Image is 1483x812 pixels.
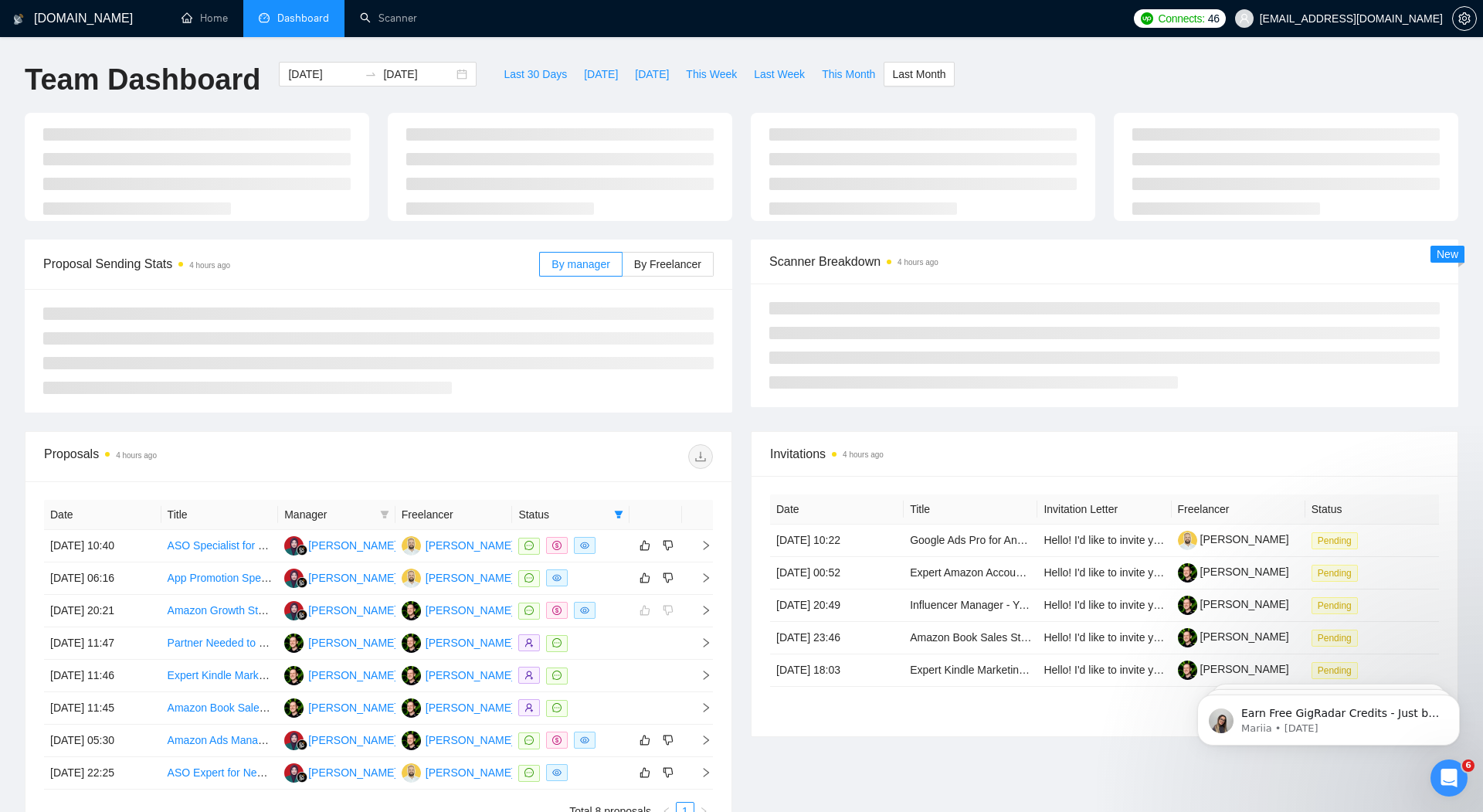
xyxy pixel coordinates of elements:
a: Pending [1312,534,1364,546]
a: NF[PERSON_NAME] [284,766,397,778]
a: Amazon Book Sales Strategy and Buy Box Recovery Expert [910,631,1198,644]
span: right [688,572,711,583]
a: NF[PERSON_NAME] [284,539,397,551]
img: AU [402,731,421,750]
div: [PERSON_NAME] [308,764,397,781]
img: upwork-logo.png [1141,12,1153,25]
a: searchScanner [360,12,417,25]
span: Dashboard [277,12,329,25]
img: gigradar-bm.png [297,772,307,783]
td: [DATE] 11:46 [44,660,161,692]
td: [DATE] 22:25 [44,757,161,790]
button: like [636,569,654,587]
a: AU[PERSON_NAME] [402,733,514,746]
span: Earn Free GigRadar Credits - Just by Sharing Your Story! 💬 Want more credits for sending proposal... [67,45,266,426]
span: Proposal Sending Stats [43,254,539,273]
div: [PERSON_NAME] [308,732,397,749]
span: dislike [663,572,674,584]
span: Pending [1312,630,1358,647]
a: D[PERSON_NAME] [402,766,514,778]
img: AU [402,666,421,685]
span: Last 30 Days [504,66,567,83]
img: D [402,763,421,783]
span: filter [377,503,392,526]
span: right [688,540,711,551]
span: This Week [686,66,737,83]
span: By manager [551,258,609,270]
span: user-add [524,638,534,647]
div: [PERSON_NAME] [308,537,397,554]
div: [PERSON_NAME] [426,699,514,716]
a: App Promotion Specialist and PR for Productivity CRM App [168,572,451,584]
span: dashboard [259,12,270,23]
span: message [552,638,562,647]
span: dislike [663,766,674,779]
img: NF [284,763,304,783]
span: This Month [822,66,875,83]
div: [PERSON_NAME] [426,764,514,781]
span: Invitations [770,444,1439,464]
span: right [688,605,711,616]
span: eye [552,768,562,777]
button: like [636,763,654,782]
div: [PERSON_NAME] [308,699,397,716]
button: [DATE] [575,62,626,87]
span: message [524,541,534,550]
span: eye [580,736,589,745]
span: Pending [1312,532,1358,549]
td: [DATE] 20:49 [770,589,904,622]
button: Last Week [745,62,813,87]
img: AU [284,698,304,718]
img: gigradar-bm.png [297,545,307,555]
span: eye [580,606,589,615]
span: 46 [1208,10,1220,27]
button: Last Month [884,62,954,87]
span: New [1437,248,1458,260]
a: Expert Kindle Marketing Specialist Needed for Amazon Books [168,669,463,681]
input: End date [383,66,453,83]
span: Status [518,506,608,523]
button: This Week [677,62,745,87]
span: user-add [524,671,534,680]
td: Amazon Ads Manager and Strategist [161,725,279,757]
button: dislike [659,763,677,782]
a: [PERSON_NAME] [1178,598,1289,610]
button: like [636,731,654,749]
a: Partner Needed to Sell Amazon Product on Revenue Share Basis [168,637,482,649]
button: This Month [813,62,884,87]
div: [PERSON_NAME] [426,732,514,749]
td: [DATE] 10:40 [44,530,161,562]
td: [DATE] 18:03 [770,654,904,687]
div: [PERSON_NAME] [308,634,397,651]
span: right [688,735,711,746]
div: [PERSON_NAME] [308,602,397,619]
th: Title [904,494,1037,525]
button: Last 30 Days [495,62,575,87]
span: swap-right [365,68,377,80]
a: AU[PERSON_NAME] [402,636,514,648]
img: AU [402,601,421,620]
img: logo [13,7,24,32]
th: Freelancer [1172,494,1305,525]
time: 4 hours ago [189,261,230,270]
span: message [552,703,562,712]
th: Date [770,494,904,525]
span: Manager [284,506,374,523]
td: [DATE] 05:30 [44,725,161,757]
a: NF[PERSON_NAME] [284,603,397,616]
span: Scanner Breakdown [769,252,1440,271]
div: [PERSON_NAME] [308,667,397,684]
a: NF[PERSON_NAME] [284,571,397,583]
span: right [688,637,711,648]
span: By Freelancer [634,258,701,270]
a: Influencer Manager - YouTube & Amazon [910,599,1108,611]
a: AU[PERSON_NAME] [284,636,397,648]
th: Freelancer [395,500,513,530]
span: message [524,573,534,583]
img: NF [284,536,304,555]
a: AU[PERSON_NAME] [402,701,514,713]
span: message [552,671,562,680]
a: Pending [1312,566,1364,579]
span: 6 [1462,759,1475,772]
img: AU [284,666,304,685]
